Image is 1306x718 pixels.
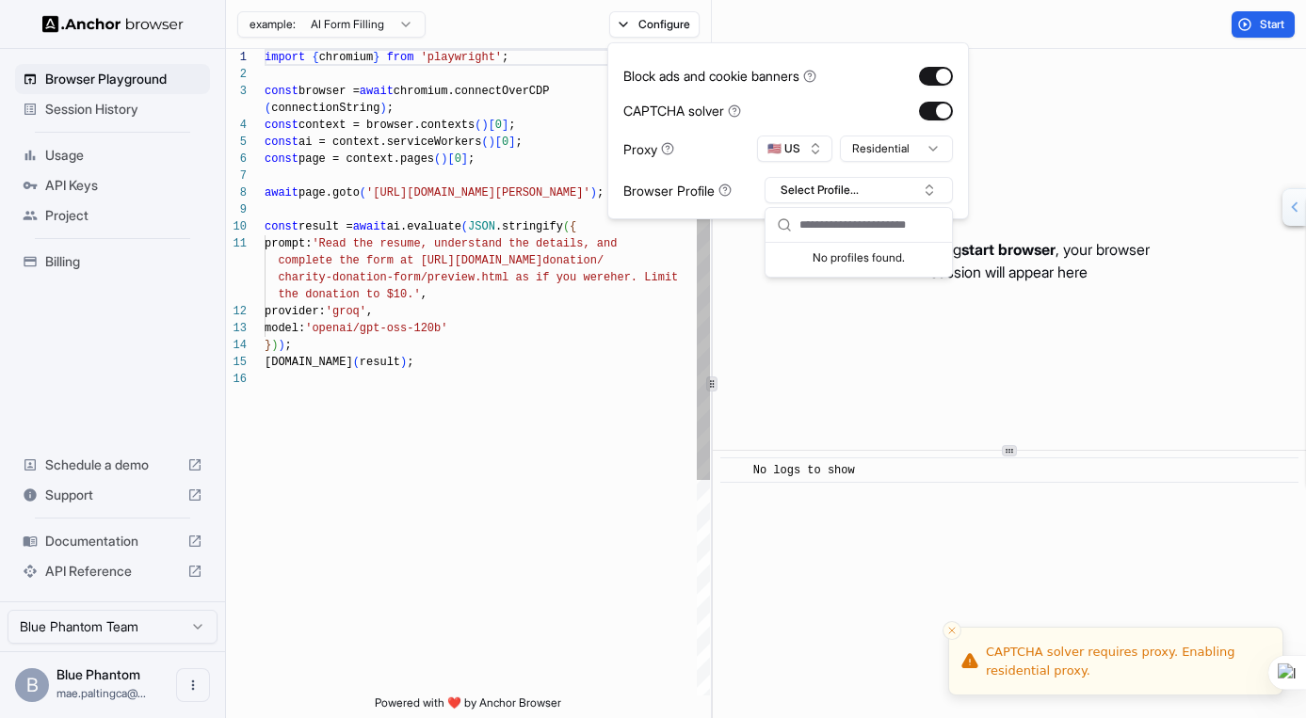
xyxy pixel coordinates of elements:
span: 0 [495,119,502,132]
span: Documentation [45,532,180,550]
span: Usage [45,146,202,165]
span: { [312,51,318,64]
div: 14 [226,337,247,354]
span: complete the form at [URL][DOMAIN_NAME] [278,254,542,267]
div: 11 [226,235,247,252]
div: 3 [226,83,247,100]
div: 5 [226,134,247,151]
div: 7 [226,168,247,184]
div: API Keys [15,170,210,200]
span: Blue Phantom [56,666,140,682]
span: import [265,51,305,64]
div: 4 [226,117,247,134]
span: 'playwright' [421,51,502,64]
div: Usage [15,140,210,170]
span: her. Limit [610,271,678,284]
div: Billing [15,247,210,277]
div: Proxy [623,139,674,159]
div: B [15,668,49,702]
span: ) [481,119,488,132]
span: ] [508,136,515,149]
span: ) [590,186,597,199]
span: const [265,152,298,166]
span: ( [434,152,441,166]
div: 2 [226,66,247,83]
span: Start [1260,17,1286,32]
span: ai = context.serviceWorkers [298,136,481,149]
span: Billing [45,252,202,271]
span: const [265,220,298,233]
span: charity-donation-form/preview.html as if you were [278,271,610,284]
span: const [265,119,298,132]
div: CAPTCHA solver requires proxy. Enabling residential proxy. [986,643,1267,679]
div: CAPTCHA solver [623,101,741,120]
button: Residential [840,136,953,162]
span: ( [353,356,360,369]
button: Open menu [176,668,210,702]
div: 1 [226,49,247,66]
span: ( [265,102,271,115]
span: No logs to show [753,464,855,477]
span: ai.evaluate [387,220,461,233]
span: await [265,186,298,199]
span: ] [461,152,468,166]
span: chromium [319,51,374,64]
span: page.goto [298,186,360,199]
span: ; [407,356,413,369]
img: Anchor Logo [42,15,184,33]
button: Start [1232,11,1295,38]
div: Project [15,200,210,231]
span: ; [508,119,515,132]
span: connectionString [271,102,379,115]
span: provider: [265,305,326,318]
span: start browser [961,240,1056,259]
div: 16 [226,371,247,388]
span: prompt: [265,237,312,250]
span: context = browser.contexts [298,119,475,132]
span: ; [502,51,508,64]
span: API Keys [45,176,202,195]
span: ( [360,186,366,199]
span: result [360,356,400,369]
span: Session History [45,100,202,119]
div: 13 [226,320,247,337]
div: Block ads and cookie banners [623,66,816,86]
span: , [366,305,373,318]
span: } [373,51,379,64]
span: ] [502,119,508,132]
span: chromium.connectOverCDP [394,85,550,98]
span: await [360,85,394,98]
span: the donation to $10.' [278,288,420,301]
span: ; [285,339,292,352]
button: 🇺🇸 US [757,136,832,162]
span: await [353,220,387,233]
span: ; [387,102,394,115]
div: Support [15,480,210,510]
span: const [265,85,298,98]
span: donation/ [542,254,604,267]
span: const [265,136,298,149]
span: ) [271,339,278,352]
span: Support [45,486,180,504]
div: Documentation [15,526,210,556]
button: Configure [609,11,701,38]
span: ) [278,339,284,352]
button: Close toast [943,621,961,640]
span: { [570,220,576,233]
span: , [421,288,427,301]
div: 8 [226,184,247,201]
span: Powered with ❤️ by Anchor Browser [375,695,561,718]
span: ) [441,152,447,166]
div: No profiles found. [766,243,952,269]
span: ; [515,136,522,149]
span: 'groq' [326,305,366,318]
div: Browser Profile [623,181,732,200]
span: 'openai/gpt-oss-120b' [305,322,447,335]
div: 10 [226,218,247,235]
span: result = [298,220,353,233]
span: JSON [468,220,495,233]
span: example: [250,17,296,32]
span: ) [400,356,407,369]
span: 0 [455,152,461,166]
span: API Reference [45,562,180,581]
